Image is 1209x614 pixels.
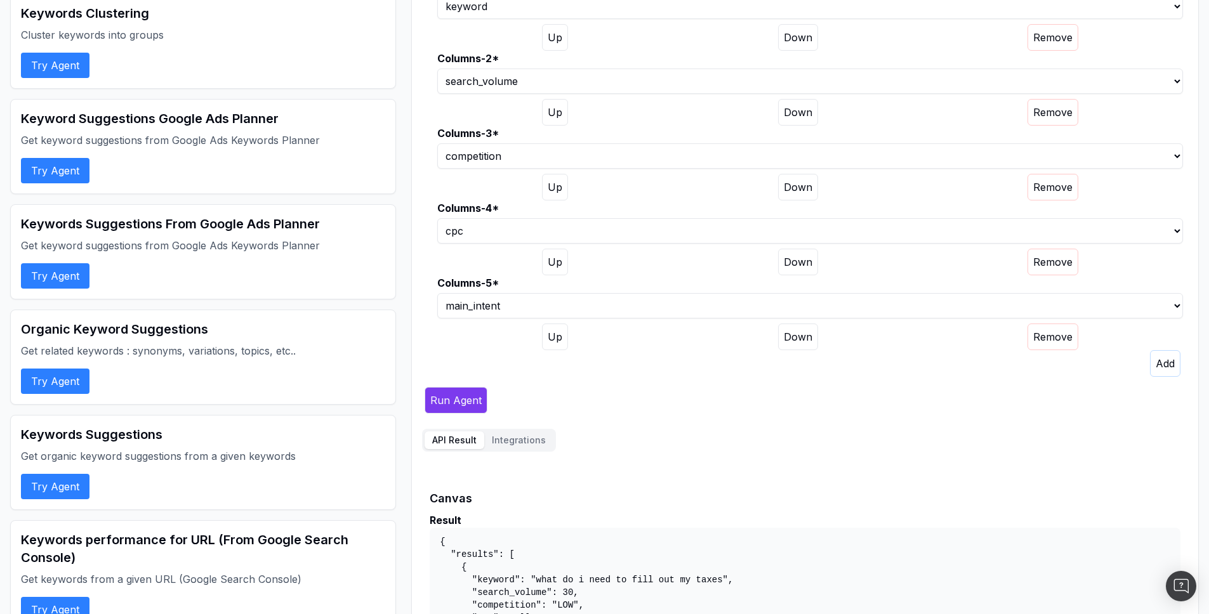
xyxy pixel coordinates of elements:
[778,99,818,126] button: Move down
[21,369,89,394] button: Try Agent
[425,431,484,449] button: API Result
[425,387,487,414] button: Run Agent
[542,174,568,200] button: Move up
[21,238,385,253] p: Get keyword suggestions from Google Ads Keywords Planner
[21,27,385,42] p: Cluster keywords into groups
[21,263,89,289] button: Try Agent
[437,51,1183,66] label: Columns-2
[21,448,385,464] p: Get organic keyword suggestions from a given keywords
[1027,24,1078,51] button: Remove
[542,249,568,275] button: Move up
[1027,99,1078,126] button: Remove
[1027,323,1078,350] button: Remove
[437,200,1183,216] label: Columns-4
[21,320,385,338] h2: Organic Keyword Suggestions
[778,174,818,200] button: Move down
[21,531,385,566] h2: Keywords performance for URL (From Google Search Console)
[430,513,1180,528] div: Result
[21,215,385,233] h2: Keywords Suggestions From Google Ads Planner
[542,99,568,126] button: Move up
[430,490,1180,507] h2: Canvas
[21,133,385,148] p: Get keyword suggestions from Google Ads Keywords Planner
[437,275,1183,291] label: Columns-5
[484,431,553,449] button: Integrations
[21,110,385,127] h2: Keyword Suggestions Google Ads Planner
[21,4,385,22] h2: Keywords Clustering
[778,323,818,350] button: Move down
[21,572,385,587] p: Get keywords from a given URL (Google Search Console)
[1027,249,1078,275] button: Remove
[1150,350,1180,377] button: Add
[21,158,89,183] button: Try Agent
[778,249,818,275] button: Move down
[778,24,818,51] button: Move down
[21,426,385,443] h2: Keywords Suggestions
[1166,571,1196,601] div: Open Intercom Messenger
[542,323,568,350] button: Move up
[21,343,385,358] p: Get related keywords : synonyms, variations, topics, etc..
[542,24,568,51] button: Move up
[1027,174,1078,200] button: Remove
[21,474,89,499] button: Try Agent
[21,53,89,78] button: Try Agent
[437,126,1183,141] label: Columns-3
